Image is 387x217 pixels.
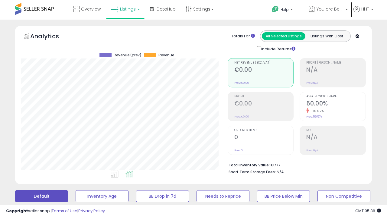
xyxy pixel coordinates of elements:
[231,33,255,39] div: Totals For
[52,208,77,214] a: Terms of Use
[306,134,366,142] h2: N/A
[306,100,366,108] h2: 50.00%
[306,115,322,118] small: Prev: 55.57%
[353,6,373,20] a: Hi IT
[136,190,189,202] button: BB Drop in 7d
[355,208,381,214] span: 2025-10-6 05:36 GMT
[234,129,294,132] span: Ordered Items
[281,7,289,12] span: Help
[15,190,68,202] button: Default
[197,190,249,202] button: Needs to Reprice
[229,162,270,168] b: Total Inventory Value:
[306,81,318,85] small: Prev: N/A
[114,53,141,57] span: Revenue (prev)
[267,1,303,20] a: Help
[272,5,279,13] i: Get Help
[158,53,174,57] span: Revenue
[81,6,101,12] span: Overview
[317,190,370,202] button: Non Competitive
[30,32,71,42] h5: Analytics
[234,100,294,108] h2: €0.00
[234,81,249,85] small: Prev: €0.00
[277,169,284,175] span: N/A
[306,149,318,152] small: Prev: N/A
[305,32,349,40] button: Listings With Cost
[234,95,294,98] span: Profit
[306,129,366,132] span: ROI
[234,134,294,142] h2: 0
[120,6,136,12] span: Listings
[6,208,28,214] strong: Copyright
[234,61,294,64] span: Net Revenue (Exc. VAT)
[306,61,366,64] span: Profit [PERSON_NAME]
[257,190,310,202] button: BB Price Below Min
[309,109,324,113] small: -10.02%
[6,208,105,214] div: seller snap | |
[229,169,276,175] b: Short Term Storage Fees:
[157,6,176,12] span: DataHub
[252,45,302,52] div: Include Returns
[234,149,243,152] small: Prev: 0
[262,32,305,40] button: All Selected Listings
[76,190,128,202] button: Inventory Age
[306,66,366,74] h2: N/A
[361,6,369,12] span: Hi IT
[78,208,105,214] a: Privacy Policy
[234,115,249,118] small: Prev: €0.00
[317,6,344,12] span: You are Beautiful (IT)
[229,161,362,168] li: €777
[306,95,366,98] span: Avg. Buybox Share
[234,66,294,74] h2: €0.00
